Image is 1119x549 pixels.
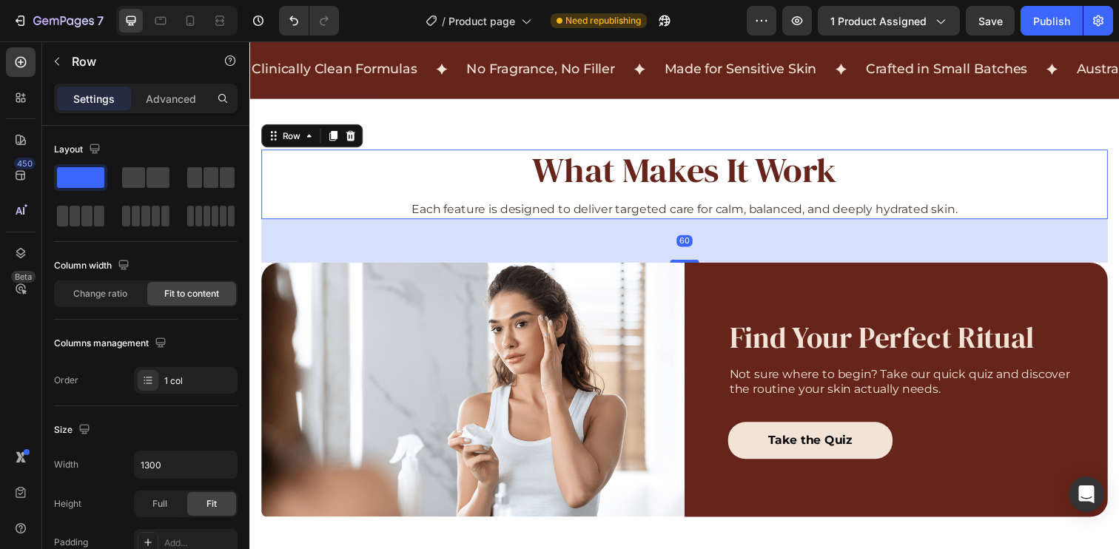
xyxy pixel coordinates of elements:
[54,334,169,354] div: Columns management
[97,12,104,30] p: 7
[54,256,132,276] div: Column width
[54,420,93,440] div: Size
[966,6,1015,36] button: Save
[135,451,237,478] input: Auto
[436,198,452,209] div: 60
[448,13,515,29] span: Product page
[488,285,847,320] h2: Find Your Perfect Ritual
[73,287,127,300] span: Change ratio
[164,374,234,388] div: 1 col
[1033,13,1070,29] div: Publish
[152,497,167,511] span: Full
[164,163,725,181] div: Rich Text Editor. Editing area: main
[54,458,78,471] div: Width
[206,497,217,511] span: Fit
[166,164,723,180] p: Each feature is designed to deliver targeted care for calm, balanced, and deeply hydrated skin.
[442,13,446,29] span: /
[164,287,219,300] span: Fit to content
[12,226,444,486] img: gempages_579987798002500596-0d405f94-35f1-46ca-8819-cdf99000a0cb.png
[1021,6,1083,36] button: Publish
[1069,476,1104,512] div: Open Intercom Messenger
[978,15,1003,27] span: Save
[54,374,78,387] div: Order
[818,6,960,36] button: 1 product assigned
[164,110,725,152] h2: What Makes It Work
[146,91,196,107] p: Advanced
[844,18,1018,38] p: Australian Made & Owned
[11,271,36,283] div: Beta
[488,388,656,427] a: Take the Quiz
[249,41,1119,549] iframe: Design area
[54,536,88,549] div: Padding
[565,14,641,27] span: Need republishing
[529,400,616,415] p: Take the Quiz
[73,91,115,107] p: Settings
[72,53,198,70] p: Row
[830,13,927,29] span: 1 product assigned
[490,332,845,363] p: Not sure where to begin? Take our quick quiz and discover the routine your skin actually needs.
[14,158,36,169] div: 450
[54,497,81,511] div: Height
[279,6,339,36] div: Undo/Redo
[6,6,110,36] button: 7
[54,140,104,160] div: Layout
[30,90,55,103] div: Row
